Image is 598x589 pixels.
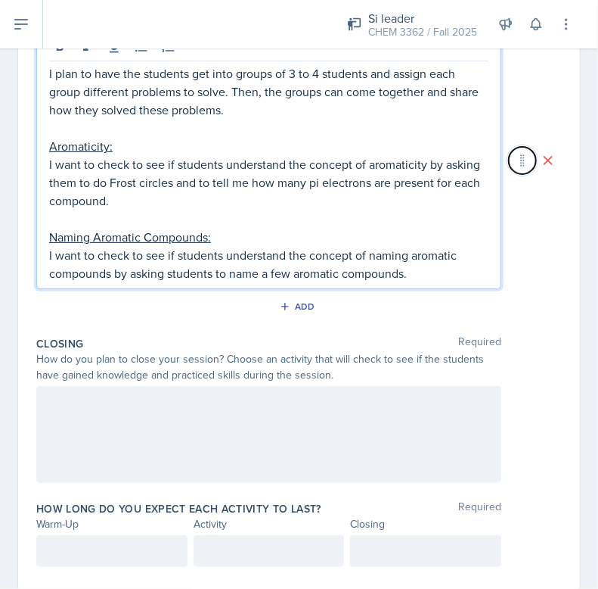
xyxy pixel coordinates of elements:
[283,301,315,313] div: Add
[36,336,83,351] label: Closing
[274,295,324,318] button: Add
[36,501,321,516] label: How long do you expect each activity to last?
[49,138,113,154] u: Aromaticity:
[49,229,211,245] u: Naming Aromatic Compounds:
[368,24,477,40] div: CHEM 3362 / Fall 2025
[49,155,488,210] p: I want to check to see if students understand the concept of aromaticity by asking them to do Fro...
[368,9,477,27] div: Si leader
[49,64,488,119] p: I plan to have the students get into groups of 3 to 4 students and assign each group different pr...
[458,336,501,351] span: Required
[49,246,488,282] p: I want to check to see if students understand the concept of naming aromatic compounds by asking ...
[36,516,187,532] div: Warm-Up
[350,516,501,532] div: Closing
[194,516,345,532] div: Activity
[36,351,501,383] div: How do you plan to close your session? Choose an activity that will check to see if the students ...
[458,501,501,516] span: Required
